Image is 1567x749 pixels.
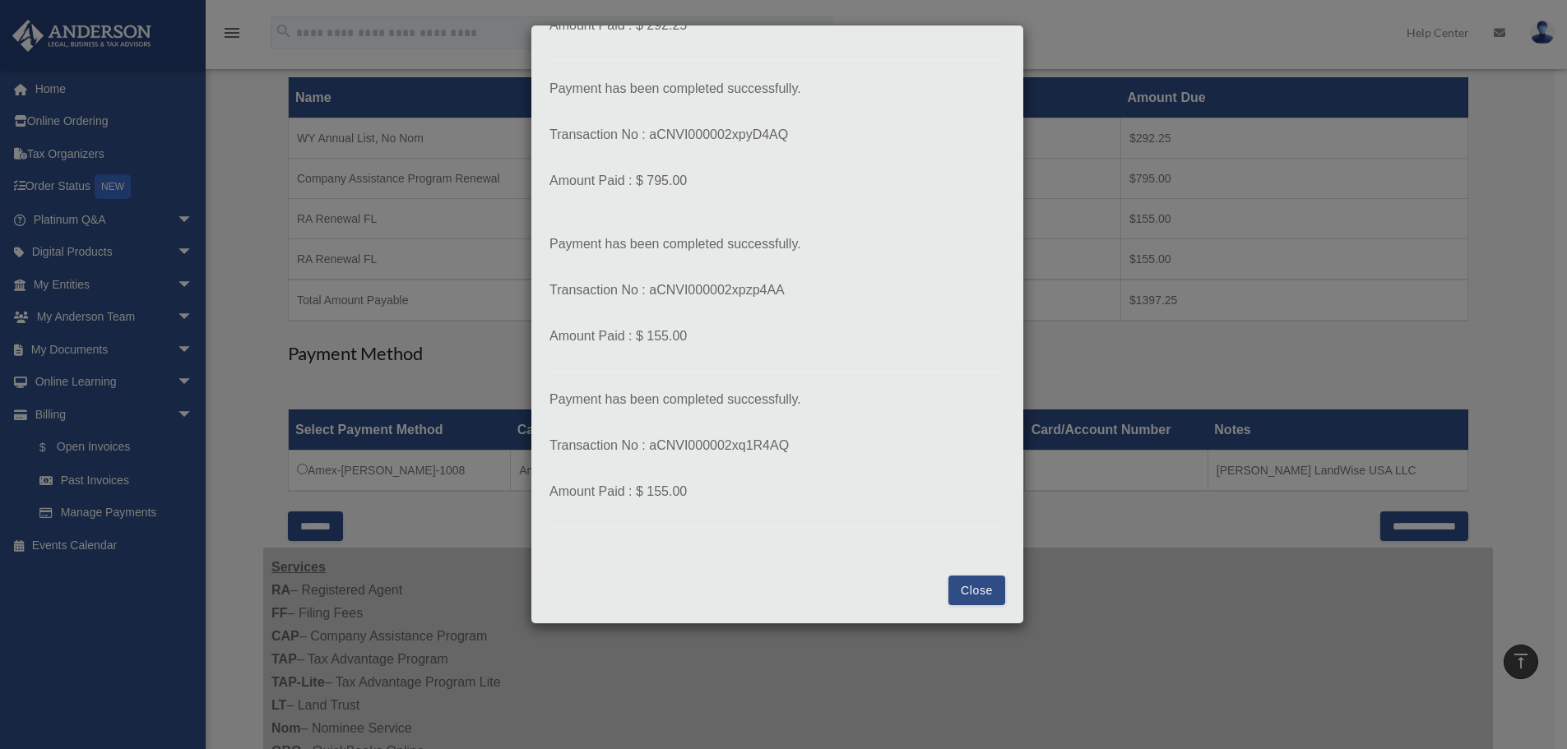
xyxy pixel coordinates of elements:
p: Transaction No : aCNVI000002xq1R4AQ [549,434,1005,457]
p: Payment has been completed successfully. [549,77,1005,100]
p: Payment has been completed successfully. [549,388,1005,411]
p: Payment has been completed successfully. [549,233,1005,256]
p: Amount Paid : $ 795.00 [549,169,1005,192]
p: Amount Paid : $ 155.00 [549,480,1005,503]
p: Transaction No : aCNVI000002xpyD4AQ [549,123,1005,146]
p: Transaction No : aCNVI000002xpzp4AA [549,279,1005,302]
button: Close [948,576,1005,605]
p: Amount Paid : $ 292.25 [549,14,1005,37]
p: Amount Paid : $ 155.00 [549,325,1005,348]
